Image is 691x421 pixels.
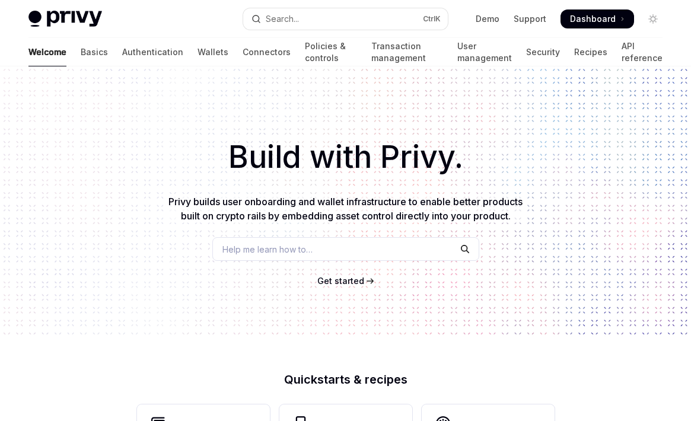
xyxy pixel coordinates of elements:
a: Security [526,38,560,66]
a: Authentication [122,38,183,66]
a: Transaction management [371,38,443,66]
img: light logo [28,11,102,27]
a: Recipes [574,38,607,66]
div: Search... [266,12,299,26]
a: Wallets [198,38,228,66]
a: Get started [317,275,364,287]
h2: Quickstarts & recipes [137,374,555,385]
span: Ctrl K [423,14,441,24]
a: Support [514,13,546,25]
a: Policies & controls [305,38,357,66]
a: Basics [81,38,108,66]
a: Dashboard [561,9,634,28]
button: Open search [243,8,448,30]
span: Dashboard [570,13,616,25]
h1: Build with Privy. [19,134,672,180]
a: Demo [476,13,499,25]
a: User management [457,38,512,66]
span: Privy builds user onboarding and wallet infrastructure to enable better products built on crypto ... [168,196,523,222]
a: API reference [622,38,663,66]
a: Welcome [28,38,66,66]
button: Toggle dark mode [644,9,663,28]
span: Help me learn how to… [222,243,313,256]
a: Connectors [243,38,291,66]
span: Get started [317,276,364,286]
